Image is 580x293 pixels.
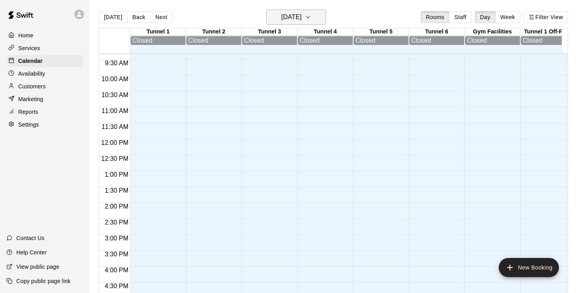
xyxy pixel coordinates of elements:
[520,28,576,36] div: Tunnel 1 Off-Peak
[18,82,46,90] p: Customers
[103,267,131,273] span: 4:00 PM
[499,258,559,277] button: add
[103,235,131,242] span: 3:00 PM
[523,11,568,23] button: Filter View
[103,251,131,258] span: 3:30 PM
[100,76,131,82] span: 10:00 AM
[150,11,172,23] button: Next
[266,10,326,25] button: [DATE]
[6,80,83,92] a: Customers
[18,57,43,65] p: Calendar
[449,11,472,23] button: Staff
[18,108,38,116] p: Reports
[6,42,83,54] a: Services
[421,11,449,23] button: Rooms
[103,171,131,178] span: 1:00 PM
[475,11,496,23] button: Day
[100,123,131,130] span: 11:30 AM
[6,106,83,118] a: Reports
[16,234,45,242] p: Contact Us
[523,37,574,44] div: Closed
[127,11,150,23] button: Back
[186,28,242,36] div: Tunnel 2
[103,283,131,289] span: 4:30 PM
[133,37,184,44] div: Closed
[6,55,83,67] a: Calendar
[99,139,130,146] span: 12:00 PM
[130,28,186,36] div: Tunnel 1
[100,92,131,98] span: 10:30 AM
[6,119,83,131] a: Settings
[297,28,353,36] div: Tunnel 4
[18,70,45,78] p: Availability
[355,37,406,44] div: Closed
[188,37,239,44] div: Closed
[300,37,351,44] div: Closed
[467,37,518,44] div: Closed
[18,31,33,39] p: Home
[18,121,39,129] p: Settings
[103,187,131,194] span: 1:30 PM
[6,68,83,80] a: Availability
[495,11,520,23] button: Week
[16,248,47,256] p: Help Center
[100,107,131,114] span: 11:00 AM
[242,28,297,36] div: Tunnel 3
[99,155,130,162] span: 12:30 PM
[409,28,465,36] div: Tunnel 6
[6,93,83,105] a: Marketing
[99,11,127,23] button: [DATE]
[16,263,59,271] p: View public page
[103,60,131,66] span: 9:30 AM
[244,37,295,44] div: Closed
[18,95,43,103] p: Marketing
[103,203,131,210] span: 2:00 PM
[6,29,83,41] a: Home
[103,219,131,226] span: 2:30 PM
[16,277,70,285] p: Copy public page link
[353,28,409,36] div: Tunnel 5
[411,37,462,44] div: Closed
[465,28,520,36] div: Gym Facilities
[18,44,40,52] p: Services
[281,12,302,23] h6: [DATE]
